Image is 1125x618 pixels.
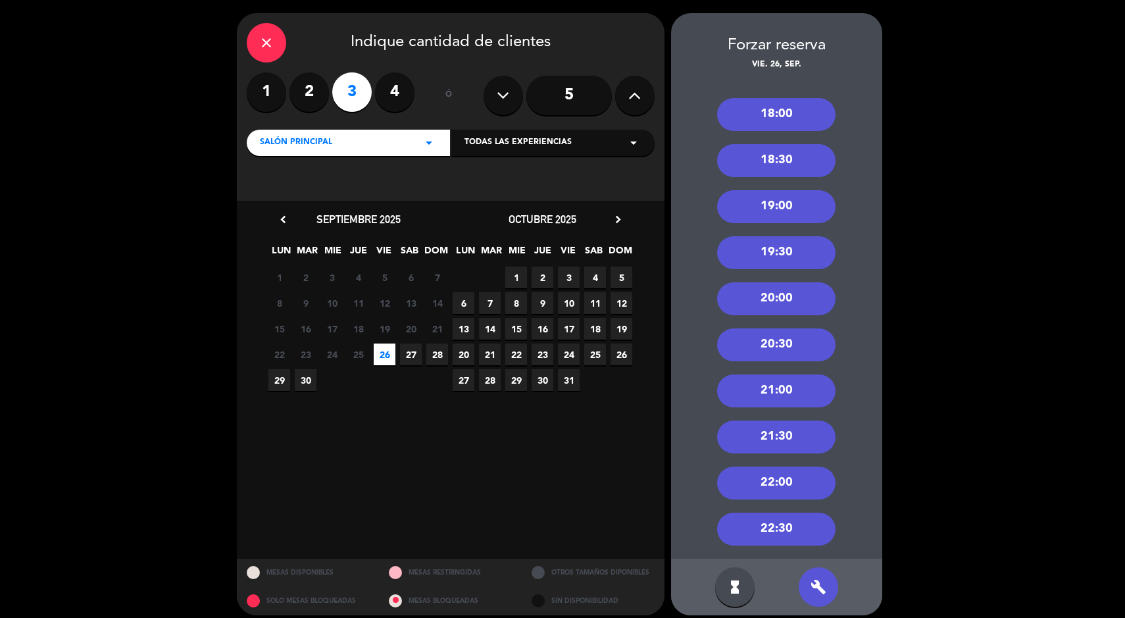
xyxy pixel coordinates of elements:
[295,267,316,288] span: 2
[322,243,343,265] span: MIE
[268,318,290,340] span: 15
[611,213,625,226] i: chevron_right
[505,318,527,340] span: 15
[717,374,836,407] div: 21:00
[584,292,606,314] span: 11
[611,292,632,314] span: 12
[374,318,395,340] span: 19
[379,587,522,615] div: MESAS BLOQUEADAS
[374,267,395,288] span: 5
[332,72,372,112] label: 3
[506,243,528,265] span: MIE
[426,318,448,340] span: 21
[426,344,448,365] span: 28
[268,344,290,365] span: 22
[532,318,553,340] span: 16
[479,292,501,314] span: 7
[321,292,343,314] span: 10
[557,243,579,265] span: VIE
[259,35,274,51] i: close
[296,243,318,265] span: MAR
[611,267,632,288] span: 5
[717,328,836,361] div: 20:30
[347,344,369,365] span: 25
[347,267,369,288] span: 4
[321,318,343,340] span: 17
[295,318,316,340] span: 16
[424,243,446,265] span: DOM
[375,72,414,112] label: 4
[426,267,448,288] span: 7
[558,344,580,365] span: 24
[811,579,826,595] i: build
[558,267,580,288] span: 3
[455,243,476,265] span: LUN
[347,318,369,340] span: 18
[400,292,422,314] span: 13
[260,136,332,149] span: Salón Principal
[374,344,395,365] span: 26
[609,243,630,265] span: DOM
[505,369,527,391] span: 29
[276,213,290,226] i: chevron_left
[583,243,605,265] span: SAB
[532,369,553,391] span: 30
[671,33,882,59] div: Forzar reserva
[717,513,836,546] div: 22:30
[421,135,437,151] i: arrow_drop_down
[558,369,580,391] span: 31
[464,136,572,149] span: Todas las experiencias
[584,318,606,340] span: 18
[532,292,553,314] span: 9
[522,559,664,587] div: OTROS TAMAÑOS DIPONIBLES
[237,559,380,587] div: MESAS DISPONIBLES
[532,267,553,288] span: 2
[717,144,836,177] div: 18:30
[509,213,576,226] span: octubre 2025
[479,369,501,391] span: 28
[400,344,422,365] span: 27
[453,318,474,340] span: 13
[717,98,836,131] div: 18:00
[584,267,606,288] span: 4
[479,318,501,340] span: 14
[247,72,286,112] label: 1
[428,72,470,118] div: ó
[558,292,580,314] span: 10
[379,559,522,587] div: MESAS RESTRINGIDAS
[374,292,395,314] span: 12
[584,344,606,365] span: 25
[400,267,422,288] span: 6
[717,421,836,453] div: 21:30
[717,282,836,315] div: 20:00
[611,344,632,365] span: 26
[373,243,395,265] span: VIE
[717,236,836,269] div: 19:30
[399,243,420,265] span: SAB
[321,344,343,365] span: 24
[247,23,655,63] div: Indique cantidad de clientes
[295,292,316,314] span: 9
[522,587,664,615] div: SIN DISPONIBILIDAD
[295,344,316,365] span: 23
[268,292,290,314] span: 8
[426,292,448,314] span: 14
[717,190,836,223] div: 19:00
[480,243,502,265] span: MAR
[347,292,369,314] span: 11
[532,243,553,265] span: JUE
[237,587,380,615] div: SOLO MESAS BLOQUEADAS
[453,292,474,314] span: 6
[479,344,501,365] span: 21
[626,135,641,151] i: arrow_drop_down
[532,344,553,365] span: 23
[347,243,369,265] span: JUE
[453,369,474,391] span: 27
[558,318,580,340] span: 17
[270,243,292,265] span: LUN
[611,318,632,340] span: 19
[505,292,527,314] span: 8
[727,579,743,595] i: hourglass_full
[268,369,290,391] span: 29
[453,344,474,365] span: 20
